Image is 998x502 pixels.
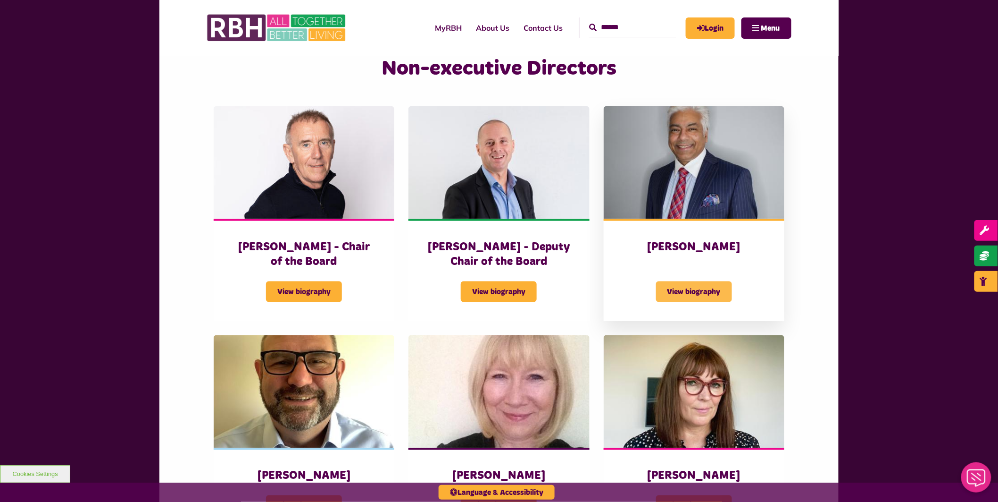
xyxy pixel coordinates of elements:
[427,240,570,269] h3: [PERSON_NAME] - Deputy Chair of the Board
[408,335,589,449] img: Linda
[428,15,469,41] a: MyRBH
[623,469,765,484] h3: [PERSON_NAME]
[604,335,784,449] img: Madeleine Nelson
[741,17,791,39] button: Navigation
[686,17,735,39] a: MyRBH
[214,335,394,449] img: Gary Graham
[761,25,780,32] span: Menu
[956,459,998,502] iframe: Netcall Web Assistant for live chat
[427,469,570,484] h3: [PERSON_NAME]
[469,15,516,41] a: About Us
[623,240,765,255] h3: [PERSON_NAME]
[656,281,732,302] span: View biography
[214,106,394,220] img: Kevin Brady RBH Chair
[266,281,342,302] span: View biography
[304,55,694,82] h2: Non-executive Directors
[439,485,555,500] button: Language & Accessibility
[516,15,570,41] a: Contact Us
[604,106,784,321] a: [PERSON_NAME] View biography
[408,106,589,321] a: [PERSON_NAME] - Deputy Chair of the Board View biography
[604,106,784,220] img: Ajman Ali
[233,469,375,484] h3: [PERSON_NAME]
[233,240,375,269] h3: [PERSON_NAME] - Chair of the Board
[214,106,394,321] a: [PERSON_NAME] - Chair of the Board View biography
[461,281,537,302] span: View biography
[207,9,348,46] img: RBH
[408,106,589,220] img: Larry Gold Head
[589,17,676,38] input: Search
